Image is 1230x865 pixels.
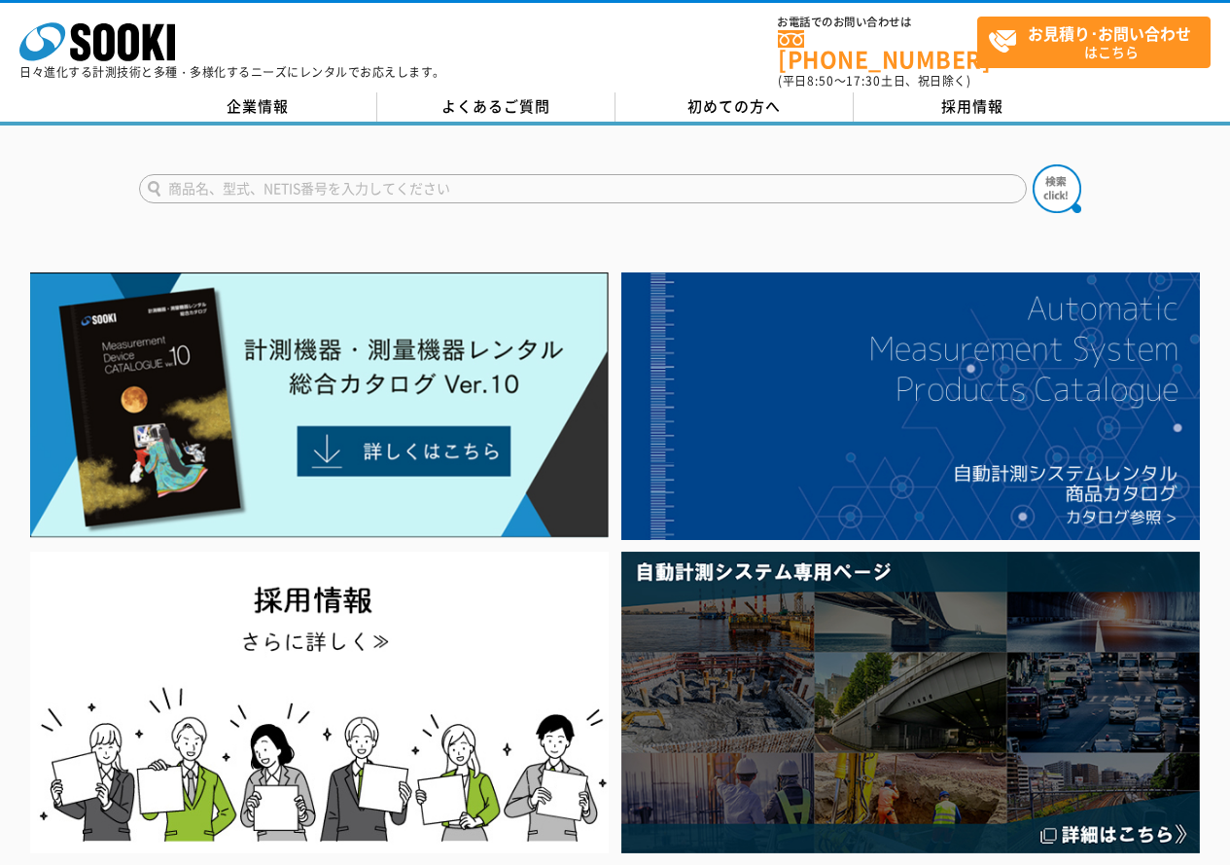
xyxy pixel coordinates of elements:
span: お電話でのお問い合わせは [778,17,977,28]
a: 採用情報 [854,92,1092,122]
img: Catalog Ver10 [30,272,609,538]
img: 自動計測システムカタログ [621,272,1200,540]
a: 初めての方へ [615,92,854,122]
input: 商品名、型式、NETIS番号を入力してください [139,174,1027,203]
strong: お見積り･お問い合わせ [1028,21,1191,45]
a: [PHONE_NUMBER] [778,30,977,70]
a: よくあるご質問 [377,92,615,122]
span: 17:30 [846,72,881,90]
p: 日々進化する計測技術と多種・多様化するニーズにレンタルでお応えします。 [19,66,445,78]
span: 初めての方へ [687,95,781,117]
span: はこちら [988,18,1210,66]
img: SOOKI recruit [30,552,609,852]
span: (平日 ～ 土日、祝日除く) [778,72,970,90]
img: btn_search.png [1033,164,1081,213]
a: 企業情報 [139,92,377,122]
span: 8:50 [807,72,834,90]
img: 自動計測システム専用ページ [621,552,1200,852]
a: お見積り･お問い合わせはこちら [977,17,1211,68]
